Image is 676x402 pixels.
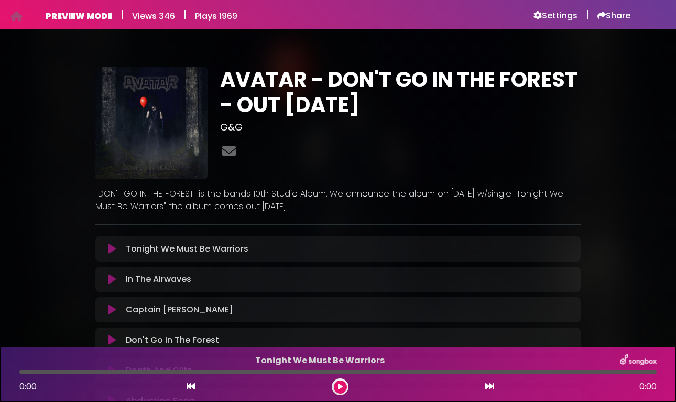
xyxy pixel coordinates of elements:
h6: Views 346 [132,11,175,21]
span: 0:00 [19,381,37,393]
h6: Plays 1969 [195,11,237,21]
p: "DON'T GO IN THE FOREST" is the bands 10th Studio Album. We announce the album on [DATE] w/single... [95,188,581,213]
h5: | [586,8,589,21]
h5: | [183,8,187,21]
p: Tonight We Must Be Warriors [126,243,574,255]
p: Don't Go In The Forest [126,334,574,346]
h5: | [121,8,124,21]
a: Settings [533,10,577,21]
a: Share [597,10,630,21]
span: 0:00 [639,381,657,393]
img: F2dxkizfSxmxPj36bnub [95,67,208,179]
p: Captain [PERSON_NAME] [126,303,574,316]
h6: PREVIEW MODE [46,11,112,21]
h3: G&G [220,122,581,133]
img: songbox-logo-white.png [620,354,657,367]
h1: AVATAR - DON'T GO IN THE FOREST - OUT [DATE] [220,67,581,117]
p: Tonight We Must Be Warriors [19,354,620,367]
p: In The Airwaves [126,273,574,286]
